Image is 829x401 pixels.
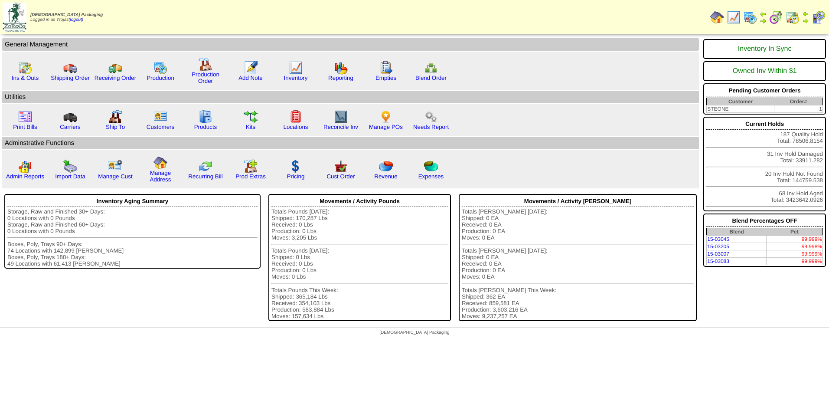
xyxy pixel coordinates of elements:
[192,71,219,84] a: Production Order
[108,110,122,124] img: factory2.gif
[760,10,767,17] img: arrowleft.gif
[703,117,826,211] div: 187 Quality Hold Total: 78506.8154 31 Inv Hold Damaged Total: 33911.282 20 Inv Hold Not Found Tot...
[424,159,438,173] img: pie_chart2.png
[106,124,125,130] a: Ship To
[108,159,124,173] img: managecust.png
[98,173,132,180] a: Manage Cust
[802,10,809,17] img: arrowleft.gif
[95,75,136,81] a: Receiving Order
[63,61,77,75] img: truck.gif
[774,105,823,113] td: 1
[786,10,800,24] img: calendarinout.gif
[150,170,171,183] a: Manage Address
[2,137,699,149] td: Adminstrative Functions
[235,173,266,180] a: Prod Extras
[199,57,212,71] img: factory.gif
[289,159,303,173] img: dollar.gif
[707,258,729,264] a: 15-03083
[244,159,258,173] img: prodextras.gif
[18,61,32,75] img: calendarinout.gif
[424,110,438,124] img: workflow.png
[769,10,783,24] img: calendarblend.gif
[369,124,403,130] a: Manage POs
[326,173,355,180] a: Cust Order
[424,61,438,75] img: network.png
[246,124,255,130] a: Kits
[418,173,444,180] a: Expenses
[153,61,167,75] img: calendarprod.gif
[238,75,263,81] a: Add Note
[18,159,32,173] img: graph2.png
[153,110,167,124] img: customers.gif
[18,110,32,124] img: invoice2.gif
[7,208,258,267] div: Storage, Raw and Finished 30+ Days: 0 Locations with 0 Pounds Storage, Raw and Finished 60+ Days:...
[707,243,729,250] a: 15-03205
[3,3,26,32] img: zoroco-logo-small.webp
[188,173,222,180] a: Recurring Bill
[334,61,348,75] img: graph.gif
[379,61,393,75] img: workorder.gif
[30,13,103,17] span: [DEMOGRAPHIC_DATA] Packaging
[707,105,774,113] td: STEONE
[706,118,823,130] div: Current Holds
[415,75,447,81] a: Blend Order
[710,10,724,24] img: home.gif
[706,215,823,227] div: Blend Percentages OFF
[379,110,393,124] img: po.png
[69,17,83,22] a: (logout)
[379,330,449,335] span: [DEMOGRAPHIC_DATA] Packaging
[727,10,741,24] img: line_graph.gif
[153,156,167,170] img: home.gif
[271,208,448,319] div: Totals Pounds [DATE]: Shipped: 170,287 Lbs Received: 0 Lbs Production: 0 Lbs Moves: 3,205 Lbs Tot...
[706,63,823,79] div: Owned Inv Within $1
[707,236,729,242] a: 15-03045
[767,236,823,243] td: 99.999%
[244,110,258,124] img: workflow.gif
[334,159,348,173] img: cust_order.png
[60,124,80,130] a: Carriers
[328,75,353,81] a: Reporting
[283,124,308,130] a: Locations
[334,110,348,124] img: line_graph2.gif
[199,110,212,124] img: cabinet.gif
[767,258,823,265] td: 99.999%
[706,85,823,96] div: Pending Customer Orders
[802,17,809,24] img: arrowright.gif
[462,208,694,319] div: Totals [PERSON_NAME] [DATE]: Shipped: 0 EA Received: 0 EA Production: 0 EA Moves: 0 EA Totals [PE...
[374,173,397,180] a: Revenue
[147,75,174,81] a: Production
[379,159,393,173] img: pie_chart.png
[375,75,396,81] a: Empties
[289,110,303,124] img: locations.gif
[767,228,823,236] th: Pct
[2,91,699,103] td: Utilities
[194,124,217,130] a: Products
[812,10,826,24] img: calendarcustomer.gif
[30,13,103,22] span: Logged in as Yrojas
[706,41,823,57] div: Inventory In Sync
[323,124,358,130] a: Reconcile Inv
[760,17,767,24] img: arrowright.gif
[12,75,39,81] a: Ins & Outs
[767,250,823,258] td: 99.999%
[244,61,258,75] img: orders.gif
[63,110,77,124] img: truck3.gif
[462,196,694,207] div: Movements / Activity [PERSON_NAME]
[199,159,212,173] img: reconcile.gif
[2,38,699,51] td: General Management
[108,61,122,75] img: truck2.gif
[63,159,77,173] img: import.gif
[707,98,774,105] th: Customer
[743,10,757,24] img: calendarprod.gif
[707,251,729,257] a: 15-03007
[287,173,305,180] a: Pricing
[147,124,174,130] a: Customers
[271,196,448,207] div: Movements / Activity Pounds
[767,243,823,250] td: 99.998%
[6,173,44,180] a: Admin Reports
[55,173,85,180] a: Import Data
[289,61,303,75] img: line_graph.gif
[284,75,308,81] a: Inventory
[7,196,258,207] div: Inventory Aging Summary
[51,75,90,81] a: Shipping Order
